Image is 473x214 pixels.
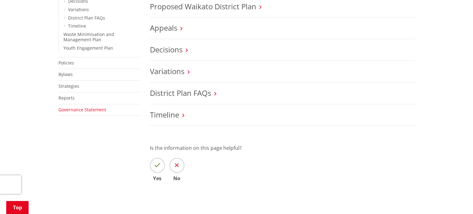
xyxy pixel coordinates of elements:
[58,83,79,89] a: Strategies
[150,44,183,55] a: Decisions
[150,144,415,152] p: Is the information on this page helpful?
[68,15,105,21] a: District Plan FAQs
[6,201,29,214] a: Top
[58,107,106,113] a: Governance Statement
[58,71,73,77] a: Bylaws
[169,176,184,181] span: No
[68,23,86,29] a: Timeline
[444,188,467,210] iframe: Messenger Launcher
[150,176,165,181] span: Yes
[58,95,75,101] a: Reports
[150,1,256,11] a: Proposed Waikato District Plan
[150,23,177,33] a: Appeals
[150,66,184,76] a: Variations
[63,31,114,42] a: Waste Minimisation and Management Plan
[150,88,211,98] a: District Plan FAQs
[68,7,89,12] a: Variations
[58,60,74,66] a: Policies
[150,109,179,120] a: Timeline
[63,45,113,51] a: Youth Engagement Plan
